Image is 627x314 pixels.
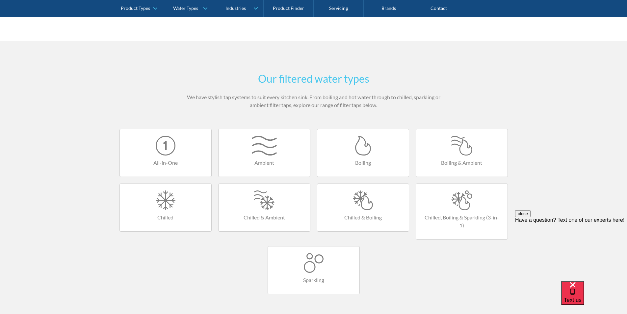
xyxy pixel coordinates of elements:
[225,214,303,221] h4: Chilled & Ambient
[324,159,402,167] h4: Boiling
[268,246,360,294] a: Sparkling
[126,159,205,167] h4: All-in-One
[185,71,442,87] h2: Our filtered water types
[416,129,508,177] a: Boiling & Ambient
[561,281,627,314] iframe: podium webchat widget bubble
[317,184,409,232] a: Chilled & Boiling
[515,210,627,289] iframe: podium webchat widget prompt
[173,5,198,11] div: Water Types
[121,5,150,11] div: Product Types
[423,214,501,229] h4: Chilled, Boiling & Sparkling (3-in-1)
[317,129,409,177] a: Boiling
[274,276,353,284] h4: Sparkling
[225,5,246,11] div: Industries
[218,184,310,232] a: Chilled & Ambient
[225,159,303,167] h4: Ambient
[185,93,442,109] p: We have stylish tap systems to suit every kitchen sink. From boiling and hot water through to chi...
[119,184,212,232] a: Chilled
[218,129,310,177] a: Ambient
[416,184,508,240] a: Chilled, Boiling & Sparkling (3-in-1)
[119,129,212,177] a: All-in-One
[324,214,402,221] h4: Chilled & Boiling
[423,159,501,167] h4: Boiling & Ambient
[126,214,205,221] h4: Chilled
